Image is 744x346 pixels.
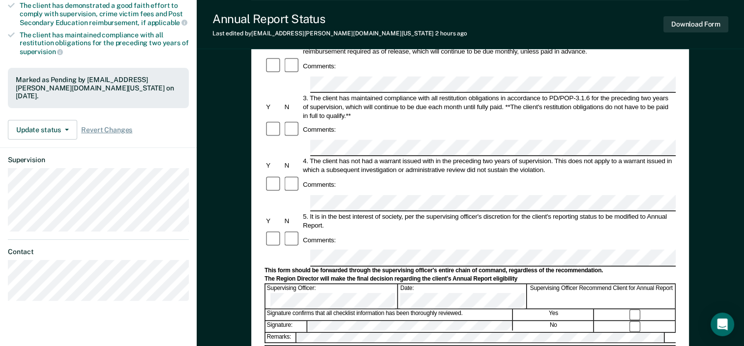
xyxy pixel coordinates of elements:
div: Comments: [301,61,337,70]
div: Supervising Officer Recommend Client for Annual Report [528,285,676,309]
button: Download Form [663,16,728,32]
dt: Contact [8,248,189,256]
div: This form should be forwarded through the supervising officer's entire chain of command, regardle... [265,267,676,275]
div: No [513,321,594,332]
div: The client has demonstrated a good faith effort to comply with supervision, crime victim fees and... [20,1,189,27]
div: Comments: [301,125,337,134]
span: supervision [20,48,63,56]
span: 2 hours ago [435,30,467,37]
div: 3. The client has maintained compliance with all restitution obligations in accordance to PD/POP-... [301,93,676,120]
div: 4. The client has not had a warrant issued with in the preceding two years of supervision. This d... [301,157,676,175]
div: Remarks: [266,333,297,343]
div: The Region Director will make the final decision regarding the client's Annual Report eligibility [265,275,676,283]
div: The client has maintained compliance with all restitution obligations for the preceding two years of [20,31,189,56]
span: Revert Changes [81,126,132,134]
div: Signature confirms that all checklist information has been thoroughly reviewed. [266,310,513,320]
div: N [283,102,301,111]
div: N [283,216,301,225]
div: Annual Report Status [212,12,467,26]
div: Y [265,162,283,171]
div: Last edited by [EMAIL_ADDRESS][PERSON_NAME][DOMAIN_NAME][US_STATE] [212,30,467,37]
button: Update status [8,120,77,140]
div: Y [265,102,283,111]
span: applicable [148,19,187,27]
div: N [283,162,301,171]
div: Marked as Pending by [EMAIL_ADDRESS][PERSON_NAME][DOMAIN_NAME][US_STATE] on [DATE]. [16,76,181,100]
div: Date: [399,285,527,309]
div: Signature: [266,321,307,332]
div: Comments: [301,180,337,189]
div: Y [265,216,283,225]
div: Supervising Officer: [266,285,398,309]
div: Open Intercom Messenger [711,313,734,336]
div: Yes [513,310,594,320]
div: 5. It is in the best interest of society, per the supervising officer's discretion for the client... [301,212,676,230]
dt: Supervision [8,156,189,164]
div: Comments: [301,235,337,244]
